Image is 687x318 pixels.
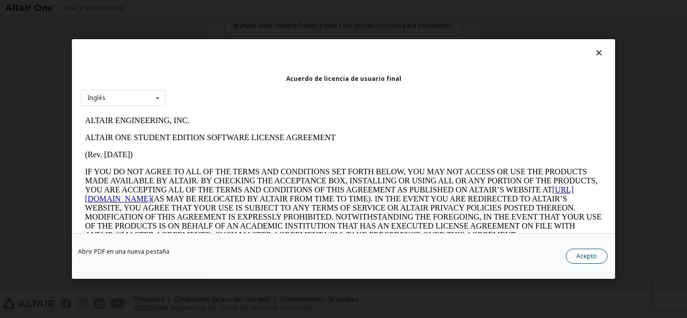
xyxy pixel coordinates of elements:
p: ALTAIR ENGINEERING, INC. [4,4,521,13]
font: Acuerdo de licencia de usuario final [286,74,401,83]
font: Abrir PDF en una nueva pestaña [78,247,169,256]
p: (Rev. [DATE]) [4,38,521,47]
a: [URL][DOMAIN_NAME] [4,73,493,91]
p: IF YOU DO NOT AGREE TO ALL OF THE TERMS AND CONDITIONS SET FORTH BELOW, YOU MAY NOT ACCESS OR USE... [4,55,521,128]
p: This Altair One Student Edition Software License Agreement (“Agreement”) is between Altair Engine... [4,136,521,172]
p: ALTAIR ONE STUDENT EDITION SOFTWARE LICENSE AGREEMENT [4,21,521,30]
button: Acepto [566,249,608,264]
a: Abrir PDF en una nueva pestaña [78,249,169,255]
font: Inglés [88,93,106,102]
font: Acepto [576,252,597,260]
